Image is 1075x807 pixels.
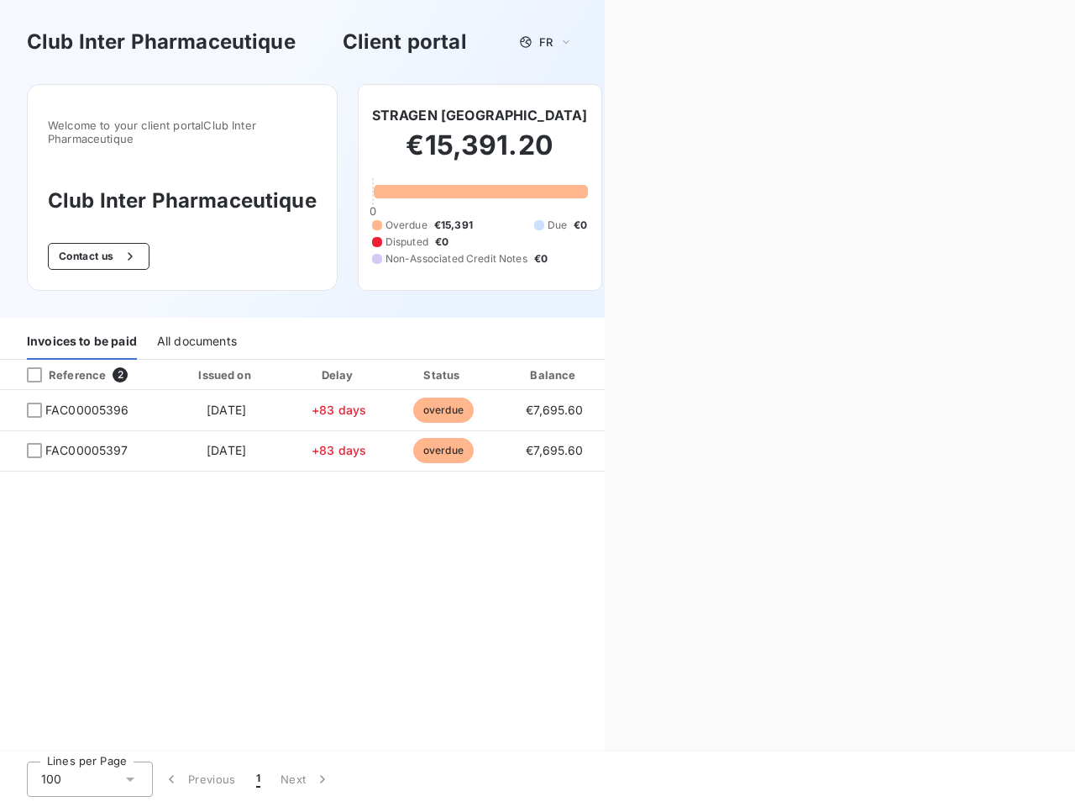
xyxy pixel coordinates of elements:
div: Status [393,367,493,383]
h2: €15,391.20 [372,129,588,179]
button: 1 [246,762,270,797]
div: Balance [500,367,609,383]
span: €15,391 [434,218,473,233]
span: 1 [256,771,260,788]
div: Reference [13,367,106,382]
span: FAC00005396 [45,402,129,419]
button: Next [270,762,341,797]
div: Delay [291,367,387,383]
div: Issued on [168,367,284,383]
h3: Client portal [343,27,467,57]
span: overdue [413,398,474,423]
span: €0 [534,251,548,266]
h3: Club Inter Pharmaceutique [27,27,296,57]
span: +83 days [312,443,366,457]
span: FAC00005397 [45,442,128,459]
span: €0 [574,218,587,233]
span: Non-Associated Credit Notes [385,251,527,266]
button: Previous [153,762,246,797]
span: 0 [370,204,376,218]
span: Disputed [385,235,428,250]
h6: STRAGEN [GEOGRAPHIC_DATA] [372,105,588,125]
h3: Club Inter Pharmaceutique [48,186,317,216]
div: Invoices to be paid [27,324,137,360]
span: 100 [41,771,61,788]
span: Due [548,218,567,233]
div: All documents [157,324,237,360]
span: +83 days [312,403,366,417]
button: Contact us [48,243,149,270]
span: FR [539,35,553,49]
span: 2 [113,367,128,382]
span: overdue [413,438,474,463]
span: €7,695.60 [526,403,583,417]
span: Overdue [385,218,427,233]
span: €0 [435,235,448,250]
span: €7,695.60 [526,443,583,457]
span: [DATE] [207,403,246,417]
span: Welcome to your client portal Club Inter Pharmaceutique [48,119,317,145]
span: [DATE] [207,443,246,457]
